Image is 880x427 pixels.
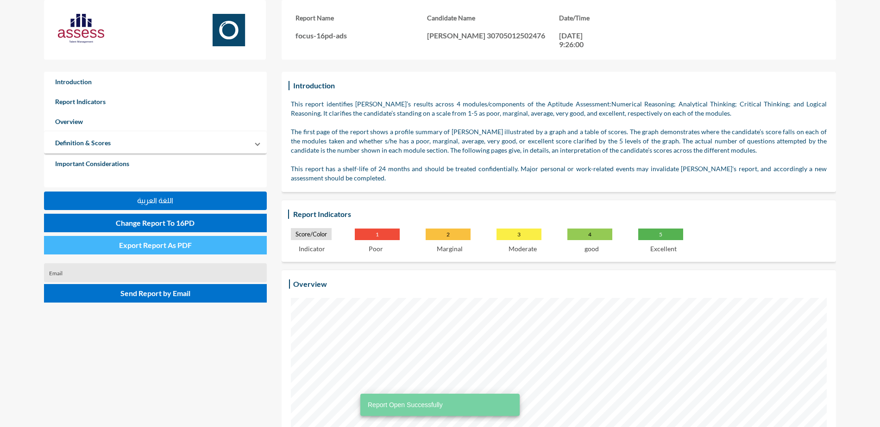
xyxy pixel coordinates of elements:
p: 4 [567,229,612,240]
p: This report has a shelf-life of 24 months and should be treated confidentially. Major personal or... [291,164,827,183]
p: 3 [497,229,541,240]
a: Report Indicators [44,92,267,111]
a: Important Considerations [44,154,267,173]
p: 5 [638,229,683,240]
p: good [585,245,599,253]
p: focus-16pd-ads [295,31,427,40]
p: This report identifies [PERSON_NAME]’s results across 4 modules/components of the Aptitude Assess... [291,99,827,118]
a: Definition & Scores [44,133,122,153]
p: 1 [355,229,400,240]
h3: Report Name [295,14,427,22]
a: Introduction [44,72,267,92]
h3: Candidate Name [427,14,559,22]
button: اللغة العربية [44,192,267,210]
button: Export Report As PDF [44,236,267,254]
p: Moderate [509,245,537,253]
p: Marginal [437,245,463,253]
p: [PERSON_NAME] 30705012502476 [427,31,559,40]
p: Excellent [650,245,677,253]
h3: Date/Time [559,14,691,22]
p: Score/Color [291,228,332,240]
span: Report Open Successfully [368,400,443,409]
span: اللغة العربية [137,197,173,204]
button: Change Report To 16PD [44,214,267,232]
h3: Report Indicators [291,207,353,221]
a: Overview [44,111,267,131]
p: Poor [369,245,383,253]
span: Change Report To 16PD [116,218,195,227]
p: 2 [426,229,471,240]
h3: Overview [291,277,329,291]
span: Export Report As PDF [119,241,192,249]
p: [DATE] 9:26:00 [559,31,601,49]
mat-expansion-panel-header: Definition & Scores [44,131,267,154]
p: The first page of the report shows a profile summary of [PERSON_NAME] illustrated by a graph and ... [291,127,827,155]
img: Focus.svg [206,14,252,46]
p: Indicator [299,245,325,253]
span: Send Report by Email [120,289,190,297]
h3: Introduction [291,79,337,92]
button: Send Report by Email [44,284,267,303]
img: AssessLogoo.svg [58,14,104,43]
